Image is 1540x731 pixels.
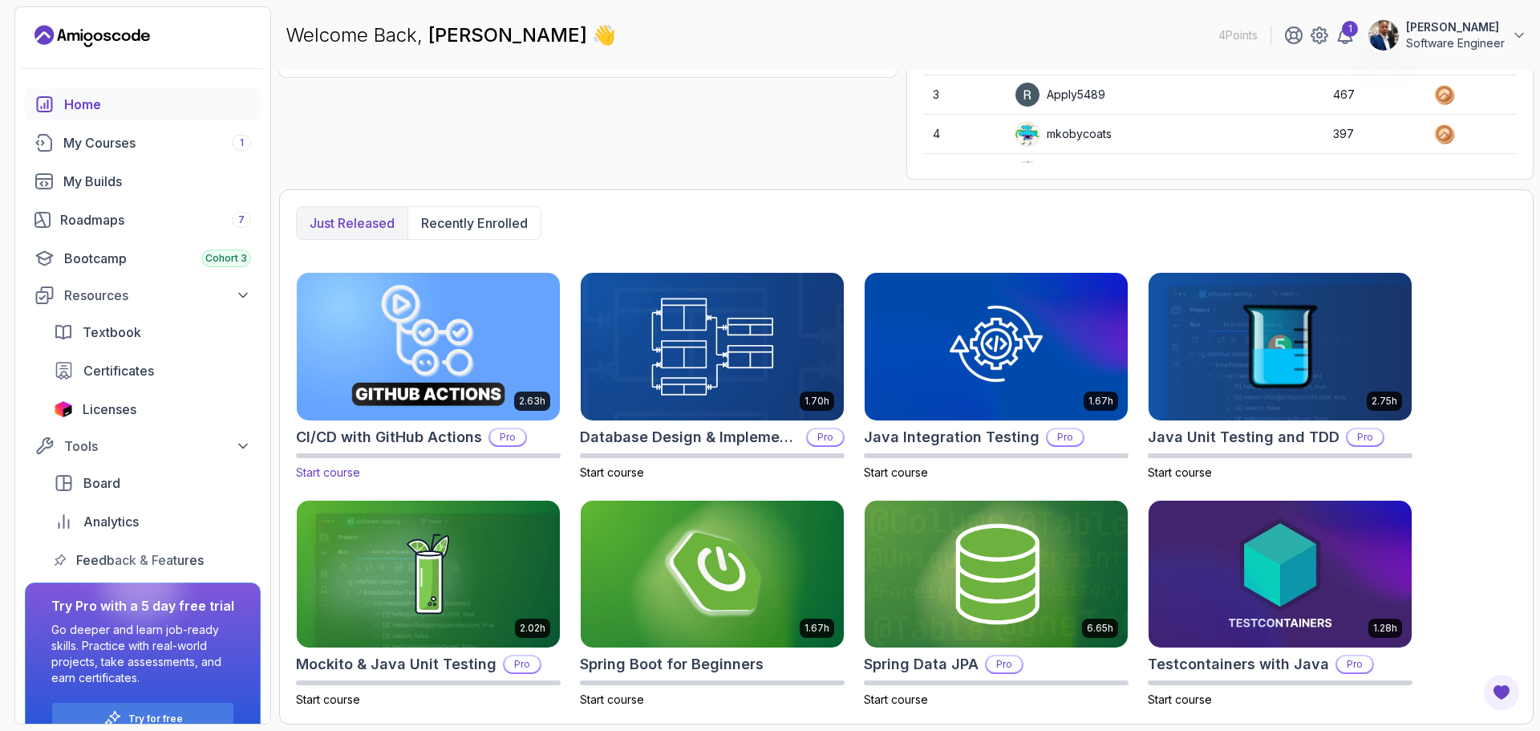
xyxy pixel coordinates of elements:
img: Testcontainers with Java card [1149,501,1412,648]
p: 2.75h [1372,395,1397,408]
div: Resources [64,286,251,305]
img: Java Integration Testing card [865,273,1128,420]
span: Start course [296,465,360,479]
span: Start course [1148,692,1212,706]
h2: Database Design & Implementation [580,426,800,449]
span: Start course [864,465,928,479]
p: Pro [490,429,525,445]
p: Pro [808,429,843,445]
h2: Java Integration Testing [864,426,1039,449]
img: user profile image [1015,83,1039,107]
img: default monster avatar [1015,161,1039,185]
span: 7 [238,213,245,226]
p: 2.63h [519,395,545,408]
div: [PERSON_NAME].delaguia [1015,160,1185,186]
h2: Java Unit Testing and TDD [1148,426,1339,449]
span: Analytics [83,512,139,531]
td: 397 [1323,115,1424,154]
a: CI/CD with GitHub Actions card2.63hCI/CD with GitHub ActionsProStart course [296,272,561,481]
td: 5 [923,154,1005,193]
img: default monster avatar [1015,122,1039,146]
p: Pro [987,656,1022,672]
button: Tools [25,432,261,461]
a: feedback [44,544,261,576]
a: Try for free [128,713,183,725]
button: Open Feedback Button [1482,673,1521,712]
a: certificates [44,355,261,387]
span: Start course [1148,465,1212,479]
a: Spring Data JPA card6.65hSpring Data JPAProStart course [864,500,1129,709]
p: Software Engineer [1406,35,1505,51]
img: jetbrains icon [54,401,73,417]
a: Java Unit Testing and TDD card2.75hJava Unit Testing and TDDProStart course [1148,272,1412,481]
a: Database Design & Implementation card1.70hDatabase Design & ImplementationProStart course [580,272,845,481]
h2: Testcontainers with Java [1148,653,1329,676]
h2: Spring Data JPA [864,653,979,676]
button: Recently enrolled [407,207,541,239]
p: 1.70h [804,395,829,408]
p: 6.65h [1087,622,1113,635]
h2: Mockito & Java Unit Testing [296,653,496,676]
div: My Builds [63,172,251,191]
img: Java Unit Testing and TDD card [1149,273,1412,420]
a: board [44,467,261,499]
a: Testcontainers with Java card1.28hTestcontainers with JavaProStart course [1148,500,1412,709]
div: Bootcamp [64,249,251,268]
span: 1 [240,136,244,149]
p: 1.67h [1088,395,1113,408]
p: Just released [310,213,395,233]
span: Licenses [83,400,136,419]
a: Landing page [34,23,150,49]
h2: Spring Boot for Beginners [580,653,764,676]
p: Pro [1347,429,1383,445]
a: courses [25,127,261,159]
img: Database Design & Implementation card [581,273,844,420]
p: 1.67h [804,622,829,635]
span: Feedback & Features [76,550,204,570]
div: Tools [64,437,251,456]
span: Board [83,473,120,493]
img: CI/CD with GitHub Actions card [290,269,566,424]
button: user profile image[PERSON_NAME]Software Engineer [1368,19,1527,51]
img: Spring Boot for Beginners card [581,501,844,648]
a: Java Integration Testing card1.67hJava Integration TestingProStart course [864,272,1129,481]
a: analytics [44,506,261,538]
td: 4 [923,115,1005,154]
p: Pro [1048,429,1083,445]
a: textbook [44,316,261,348]
p: 1.28h [1373,622,1397,635]
span: Cohort 3 [205,252,247,265]
p: 2.02h [520,622,545,635]
td: 3 [923,75,1005,115]
p: 4 Points [1218,27,1258,43]
span: Start course [580,692,644,706]
span: Certificates [83,361,154,380]
span: Start course [864,692,928,706]
span: [PERSON_NAME] [428,23,592,47]
button: Just released [297,207,407,239]
div: My Courses [63,133,251,152]
td: 467 [1323,75,1424,115]
img: Mockito & Java Unit Testing card [297,501,560,648]
a: home [25,88,261,120]
div: mkobycoats [1015,121,1112,147]
div: Home [64,95,251,114]
p: Pro [1337,656,1372,672]
p: [PERSON_NAME] [1406,19,1505,35]
div: Apply5489 [1015,82,1105,108]
span: Textbook [83,323,141,342]
span: Start course [580,465,644,479]
img: user profile image [1368,20,1399,51]
a: roadmaps [25,204,261,236]
div: 1 [1342,21,1358,37]
img: Spring Data JPA card [865,501,1128,648]
p: Welcome Back, [286,22,616,48]
a: 1 [1335,26,1355,45]
p: Pro [505,656,540,672]
p: Recently enrolled [421,213,528,233]
a: Mockito & Java Unit Testing card2.02hMockito & Java Unit TestingProStart course [296,500,561,709]
h2: CI/CD with GitHub Actions [296,426,482,449]
a: licenses [44,393,261,425]
p: Go deeper and learn job-ready skills. Practice with real-world projects, take assessments, and ea... [51,622,234,686]
a: builds [25,165,261,197]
